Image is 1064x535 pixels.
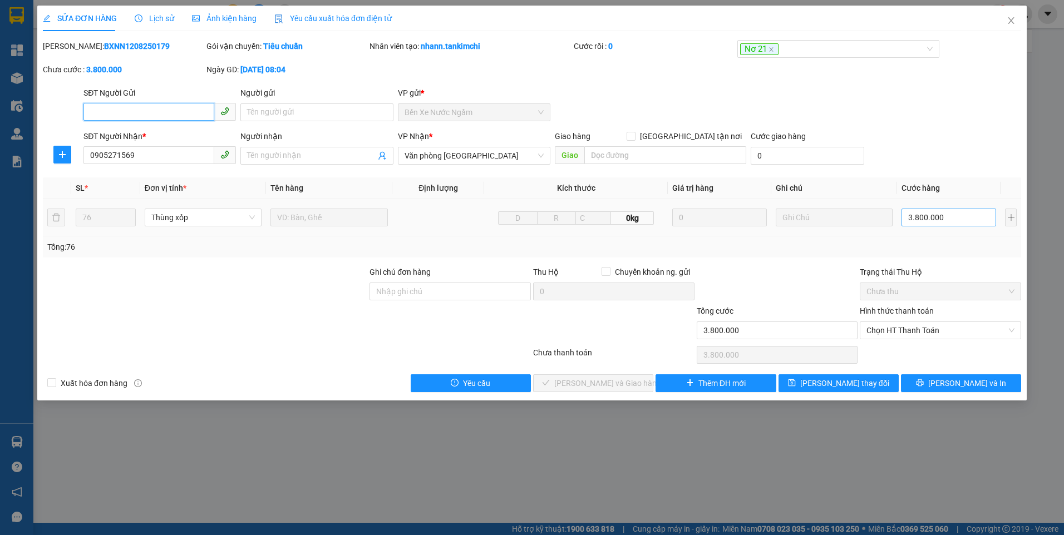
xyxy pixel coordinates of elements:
[206,63,368,76] div: Ngày GD:
[672,209,767,226] input: 0
[192,14,200,22] span: picture
[405,104,544,121] span: Bến Xe Nước Ngầm
[584,146,747,164] input: Dọc đường
[43,14,51,22] span: edit
[574,40,735,52] div: Cước rồi :
[537,211,577,225] input: R
[405,147,544,164] span: Văn phòng Đà Nẵng
[135,14,142,22] span: clock-circle
[135,14,174,23] span: Lịch sử
[134,379,142,387] span: info-circle
[274,14,283,23] img: icon
[274,14,392,23] span: Yêu cầu xuất hóa đơn điện tử
[398,132,429,141] span: VP Nhận
[686,379,694,388] span: plus
[672,184,713,192] span: Giá trị hàng
[575,211,611,225] input: C
[902,184,940,192] span: Cước hàng
[916,379,924,388] span: printer
[697,306,733,315] span: Tổng cước
[83,87,236,99] div: SĐT Người Gửi
[240,65,285,74] b: [DATE] 08:04
[698,377,746,389] span: Thêm ĐH mới
[54,150,71,159] span: plus
[771,177,898,199] th: Ghi chú
[901,374,1021,392] button: printer[PERSON_NAME] và In
[866,283,1014,300] span: Chưa thu
[463,377,490,389] span: Yêu cầu
[751,132,806,141] label: Cước giao hàng
[43,63,204,76] div: Chưa cước :
[928,377,1006,389] span: [PERSON_NAME] và In
[398,87,550,99] div: VP gửi
[498,211,538,225] input: D
[656,374,776,392] button: plusThêm ĐH mới
[43,40,204,52] div: [PERSON_NAME]:
[43,14,117,23] span: SỬA ĐƠN HÀNG
[263,42,303,51] b: Tiêu chuẩn
[555,146,584,164] span: Giao
[611,211,654,225] span: 0kg
[418,184,458,192] span: Định lượng
[240,130,393,142] div: Người nhận
[411,374,531,392] button: exclamation-circleYêu cầu
[636,130,746,142] span: [GEOGRAPHIC_DATA] tận nơi
[860,306,934,315] label: Hình thức thanh toán
[206,40,368,52] div: Gói vận chuyển:
[192,14,257,23] span: Ảnh kiện hàng
[47,209,65,226] button: delete
[421,42,480,51] b: nhann.tankimchi
[557,184,595,192] span: Kích thước
[608,42,613,51] b: 0
[532,346,696,366] div: Chưa thanh toán
[370,283,531,300] input: Ghi chú đơn hàng
[533,267,559,276] span: Thu Hộ
[776,209,893,226] input: Ghi Chú
[86,65,122,74] b: 3.800.000
[270,209,388,226] input: VD: Bàn, Ghế
[370,40,572,52] div: Nhân viên tạo:
[220,107,229,116] span: phone
[104,42,170,51] b: BXNN1208250179
[610,266,694,278] span: Chuyển khoản ng. gửi
[53,146,71,164] button: plus
[866,322,1014,339] span: Chọn HT Thanh Toán
[378,151,387,160] span: user-add
[83,130,236,142] div: SĐT Người Nhận
[240,87,393,99] div: Người gửi
[860,266,1021,278] div: Trạng thái Thu Hộ
[1007,16,1016,25] span: close
[800,377,889,389] span: [PERSON_NAME] thay đổi
[270,184,303,192] span: Tên hàng
[533,374,653,392] button: check[PERSON_NAME] và Giao hàng
[370,267,431,276] label: Ghi chú đơn hàng
[56,377,132,389] span: Xuất hóa đơn hàng
[996,6,1027,37] button: Close
[76,184,85,192] span: SL
[220,150,229,159] span: phone
[145,184,186,192] span: Đơn vị tính
[779,374,899,392] button: save[PERSON_NAME] thay đổi
[740,43,779,56] span: Nơ 21
[555,132,590,141] span: Giao hàng
[151,209,255,226] span: Thùng xốp
[788,379,796,388] span: save
[769,47,774,52] span: close
[47,241,411,253] div: Tổng: 76
[451,379,459,388] span: exclamation-circle
[751,147,864,165] input: Cước giao hàng
[1005,209,1017,226] button: plus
